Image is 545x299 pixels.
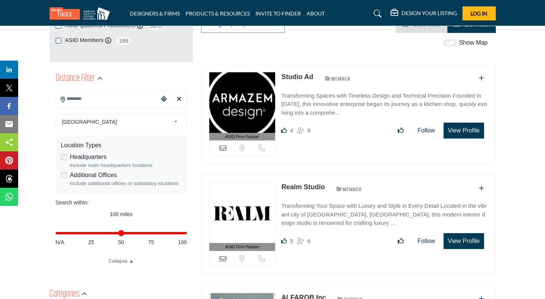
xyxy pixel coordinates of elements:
[393,123,409,138] button: Like listing
[281,128,287,133] i: Likes
[70,171,117,180] label: Additional Offices
[470,10,487,17] span: Log In
[255,10,301,17] a: INVITE TO FINDER
[88,238,94,246] span: 25
[70,153,107,162] label: Headquarters
[56,72,95,86] h2: Distance Filter
[110,211,132,217] span: 100 miles
[70,180,182,187] div: Include additional offices or subsidiary locations
[56,257,187,265] a: Collapse ▲
[281,92,487,117] p: Transforming Spaces with Timeless Design and Technical Precision Founded in [DATE], this innovati...
[225,244,259,250] span: ASID Firm Partner
[444,233,484,249] button: View Profile
[281,87,487,117] a: Transforming Spaces with Timeless Design and Technical Precision Founded in [DATE], this innovati...
[307,127,310,134] span: 9
[459,38,488,47] label: Show Map
[281,183,325,191] a: Realm Studio
[281,202,487,227] p: Transforming Your Space with Luxury and Style in Every Detail Located in the vibrant city of [GEO...
[178,238,187,246] span: 100
[413,123,440,138] button: Follow
[479,185,484,192] a: Add To List
[185,10,250,17] a: PRODUCTS & RESOURCES
[307,10,325,17] a: ABOUT
[413,234,440,249] button: Follow
[50,7,114,20] img: Site Logo
[209,72,276,133] img: Studio Ad
[130,10,180,17] a: DESIGNERS & FIRMS
[209,72,276,141] a: ASID Firm Partner
[281,72,313,82] p: Studio Ad
[281,238,287,244] i: Likes
[56,38,61,44] input: ASID Members checkbox
[61,141,182,150] div: Location Types
[209,182,276,243] img: Realm Studio
[290,238,293,244] span: 5
[118,238,124,246] span: 50
[65,36,104,45] label: ASID Members
[391,9,457,18] div: DESIGN YOUR LISTING
[281,182,325,192] p: Realm Studio
[321,74,355,83] img: ASID Members Badge Icon
[56,92,158,106] input: Search Location
[158,91,170,107] div: Choose your current location
[281,73,313,81] a: Studio Ad
[290,127,293,134] span: 4
[70,162,182,169] div: Include main headquarters locations
[225,134,259,140] span: ASID Firm Partner
[115,36,132,45] span: 189
[297,126,310,135] div: Followers
[209,182,276,251] a: ASID Firm Partner
[56,238,64,246] span: N/A
[307,238,310,244] span: 6
[148,238,154,246] span: 75
[173,91,185,107] div: Clear search location
[281,197,487,227] a: Transforming Your Space with Luxury and Style in Every Detail Located in the vibrant city of [GEO...
[393,234,409,249] button: Like listing
[56,199,187,207] div: Search within:
[462,6,496,20] button: Log In
[62,117,171,126] span: [GEOGRAPHIC_DATA]
[366,8,386,20] a: Search
[332,184,366,193] img: ASID Members Badge Icon
[444,123,484,139] button: View Profile
[479,75,484,81] a: Add To List
[402,10,457,17] h5: DESIGN YOUR LISTING
[297,237,310,246] div: Followers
